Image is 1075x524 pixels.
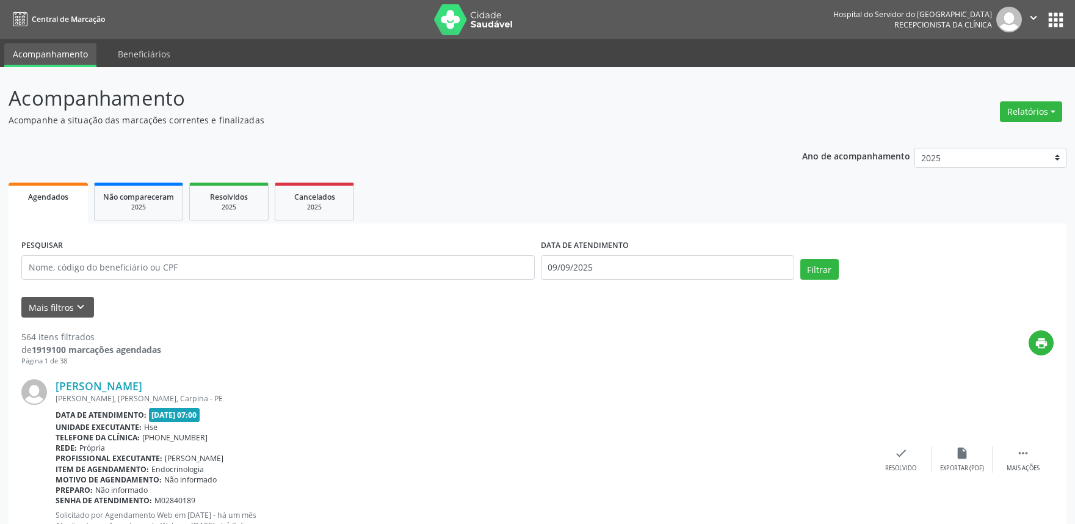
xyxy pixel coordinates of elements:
[32,14,105,24] span: Central de Marcação
[164,475,217,485] span: Não informado
[294,192,335,202] span: Cancelados
[21,343,161,356] div: de
[56,475,162,485] b: Motivo de agendamento:
[56,410,147,420] b: Data de atendimento:
[996,7,1022,32] img: img
[894,20,992,30] span: Recepcionista da clínica
[56,443,77,453] b: Rede:
[885,464,916,473] div: Resolvido
[154,495,195,506] span: M02840189
[144,422,157,432] span: Hse
[56,453,162,464] b: Profissional executante:
[56,485,93,495] b: Preparo:
[833,9,992,20] div: Hospital do Servidor do [GEOGRAPHIC_DATA]
[95,485,148,495] span: Não informado
[800,259,839,280] button: Filtrar
[802,148,910,163] p: Ano de acompanhamento
[21,297,94,318] button: Mais filtroskeyboard_arrow_down
[1016,446,1030,460] i: 
[21,330,161,343] div: 564 itens filtrados
[21,236,63,255] label: PESQUISAR
[79,443,105,453] span: Própria
[1000,101,1062,122] button: Relatórios
[541,236,629,255] label: DATA DE ATENDIMENTO
[56,432,140,443] b: Telefone da clínica:
[9,83,749,114] p: Acompanhamento
[1029,330,1054,355] button: print
[198,203,259,212] div: 2025
[56,379,142,393] a: [PERSON_NAME]
[32,344,161,355] strong: 1919100 marcações agendadas
[21,356,161,366] div: Página 1 de 38
[894,446,908,460] i: check
[56,495,152,506] b: Senha de atendimento:
[142,432,208,443] span: [PHONE_NUMBER]
[103,203,174,212] div: 2025
[1045,9,1066,31] button: apps
[165,453,223,464] span: [PERSON_NAME]
[541,255,794,280] input: Selecione um intervalo
[56,464,149,475] b: Item de agendamento:
[9,114,749,126] p: Acompanhe a situação das marcações correntes e finalizadas
[955,446,969,460] i: insert_drive_file
[1027,11,1040,24] i: 
[151,464,204,475] span: Endocrinologia
[74,300,87,314] i: keyboard_arrow_down
[210,192,248,202] span: Resolvidos
[4,43,96,67] a: Acompanhamento
[1007,464,1040,473] div: Mais ações
[109,43,179,65] a: Beneficiários
[1022,7,1045,32] button: 
[149,408,200,422] span: [DATE] 07:00
[56,422,142,432] b: Unidade executante:
[21,255,535,280] input: Nome, código do beneficiário ou CPF
[1035,337,1048,350] i: print
[103,192,174,202] span: Não compareceram
[56,393,870,404] div: [PERSON_NAME], [PERSON_NAME], Carpina - PE
[9,9,105,29] a: Central de Marcação
[284,203,345,212] div: 2025
[28,192,68,202] span: Agendados
[940,464,984,473] div: Exportar (PDF)
[21,379,47,405] img: img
